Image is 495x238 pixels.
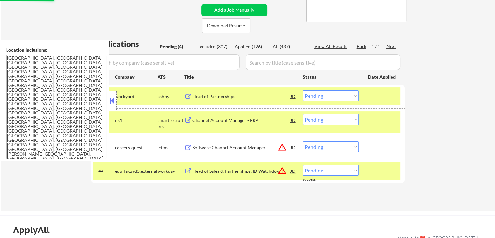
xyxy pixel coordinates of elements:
div: Software Channel Account Manager [192,144,291,151]
div: JD [290,114,296,126]
div: ATS [158,74,184,80]
div: JD [290,141,296,153]
div: ifs1 [115,117,158,124]
div: Excluded (307) [197,43,230,50]
div: Title [184,74,296,80]
div: workday [158,168,184,174]
div: Company [115,74,158,80]
div: Channel Account Manager - ERP [192,117,291,124]
div: success [303,177,329,182]
div: careers-quest [115,144,158,151]
div: JD [290,90,296,102]
div: Pending (4) [160,43,192,50]
div: icims [158,144,184,151]
button: Add a Job Manually [201,4,267,16]
button: warning_amber [278,142,287,152]
button: Download Resume [202,18,250,33]
div: Applications [93,40,158,48]
div: Applied (126) [235,43,267,50]
div: equifax.wd5.external [115,168,158,174]
input: Search by company (case sensitive) [93,54,240,70]
div: Head of Sales & Partnerships, ID Watchdog [192,168,291,174]
input: Search by title (case sensitive) [246,54,400,70]
div: Location Inclusions: [6,47,106,53]
div: #4 [98,168,110,174]
div: Date Applied [368,74,397,80]
div: ApplyAll [13,224,57,235]
div: 1 / 1 [371,43,386,50]
div: smartrecruiters [158,117,184,130]
div: View All Results [314,43,349,50]
div: ashby [158,93,184,100]
div: Status [303,71,359,82]
div: Back [357,43,367,50]
div: All (437) [273,43,305,50]
button: warning_amber [278,166,287,175]
div: Next [386,43,397,50]
div: JD [290,165,296,177]
div: workyard [115,93,158,100]
div: Head of Partnerships [192,93,291,100]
